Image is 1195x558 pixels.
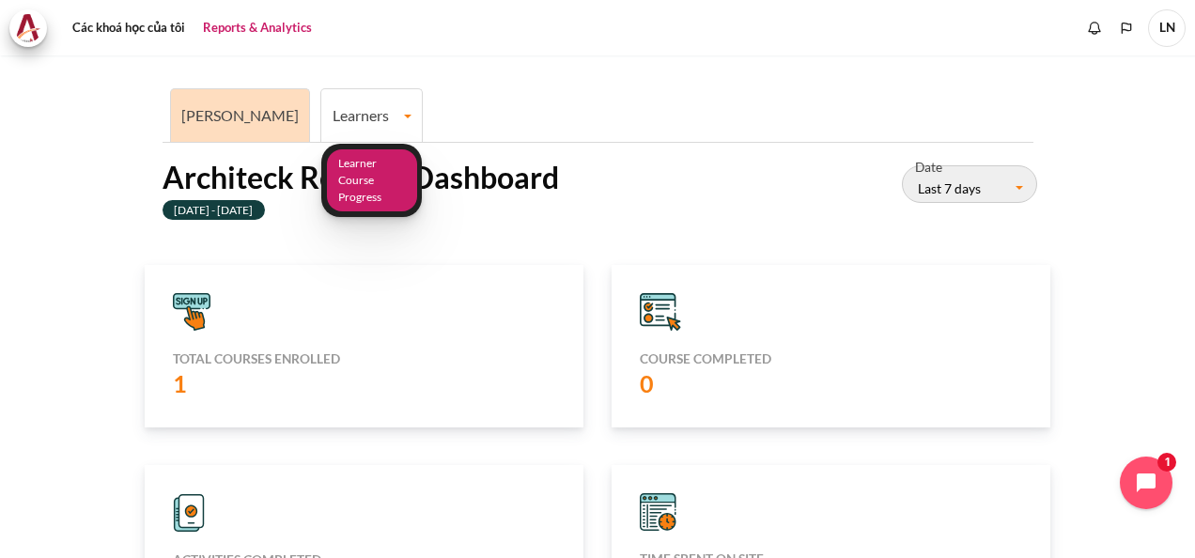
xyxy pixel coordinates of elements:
a: Thư mục người dùng [1148,9,1186,47]
div: Show notification window with no new notifications [1080,14,1109,42]
label: [DATE] - [DATE] [163,200,266,220]
a: Các khoá học của tôi [66,9,192,47]
a: Learners [321,106,422,124]
a: Architeck Architeck [9,9,56,47]
a: Learner Course Progress [327,149,417,212]
button: Last 7 days [902,165,1037,203]
button: Languages [1112,14,1141,42]
a: Reports & Analytics [196,9,318,47]
h5: Total courses enrolled [173,350,555,367]
img: Architeck [15,14,41,42]
label: Date [915,158,942,178]
a: [PERSON_NAME] [181,106,299,124]
label: 0 [640,367,661,399]
h5: Course completed [640,350,1022,367]
span: LN [1148,9,1186,47]
label: 1 [173,367,194,399]
h2: Architeck Reports Dashboard [163,158,559,197]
